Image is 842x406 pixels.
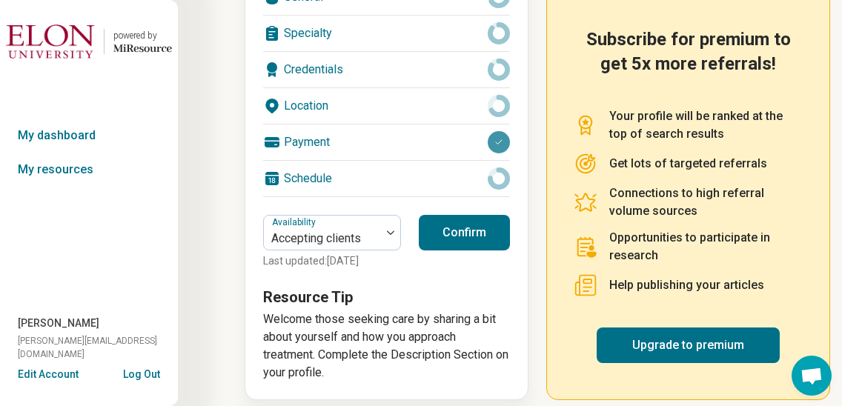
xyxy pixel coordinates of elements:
div: Payment [263,124,510,160]
button: Edit Account [18,367,79,382]
div: Schedule [263,161,510,196]
span: [PERSON_NAME] [18,316,99,331]
p: Connections to high referral volume sources [609,184,803,220]
h3: Resource Tip [263,287,510,307]
p: Opportunities to participate in research [609,229,803,264]
button: Confirm [419,215,510,250]
p: Your profile will be ranked at the top of search results [609,107,803,143]
button: Log Out [123,367,160,379]
div: Location [263,88,510,124]
p: Last updated: [DATE] [263,253,401,269]
p: Help publishing your articles [609,276,764,294]
h2: Subscribe for premium to get 5x more referrals! [574,27,803,90]
label: Availability [272,217,319,227]
span: [PERSON_NAME][EMAIL_ADDRESS][DOMAIN_NAME] [18,334,178,361]
a: Upgrade to premium [597,327,780,363]
p: Get lots of targeted referrals [609,155,767,173]
div: Open chat [792,356,832,396]
p: Welcome those seeking care by sharing a bit about yourself and how you approach treatment. Comple... [263,310,510,382]
div: powered by [113,29,172,42]
a: Elon Universitypowered by [6,24,172,59]
div: Credentials [263,52,510,87]
div: Specialty [263,16,510,51]
img: Elon University [6,24,95,59]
